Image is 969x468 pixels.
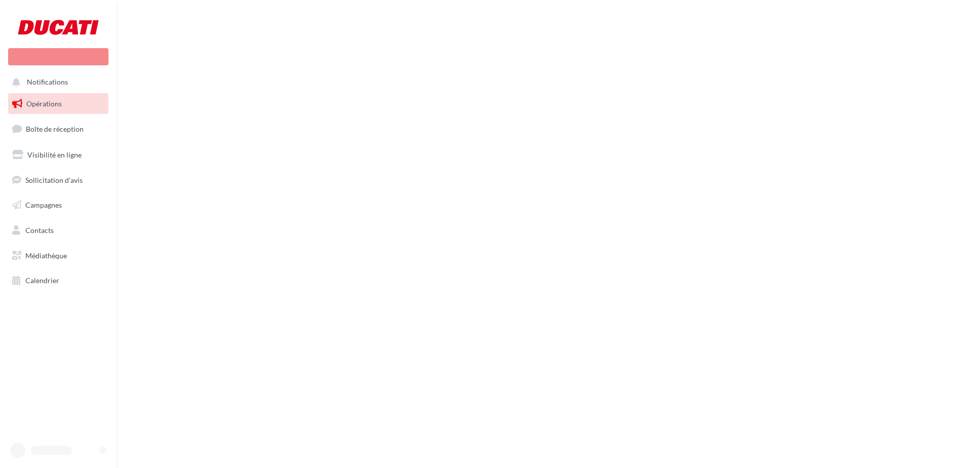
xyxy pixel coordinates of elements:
span: Campagnes [25,201,62,209]
a: Campagnes [6,194,110,216]
span: Médiathèque [25,251,67,260]
a: Médiathèque [6,245,110,266]
span: Calendrier [25,276,59,285]
a: Opérations [6,93,110,114]
a: Boîte de réception [6,118,110,140]
span: Notifications [27,78,68,87]
span: Visibilité en ligne [27,150,82,159]
span: Contacts [25,226,54,235]
div: Nouvelle campagne [8,48,108,65]
a: Calendrier [6,270,110,291]
a: Contacts [6,220,110,241]
span: Opérations [26,99,62,108]
a: Sollicitation d'avis [6,170,110,191]
a: Visibilité en ligne [6,144,110,166]
span: Sollicitation d'avis [25,175,83,184]
span: Boîte de réception [26,125,84,133]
